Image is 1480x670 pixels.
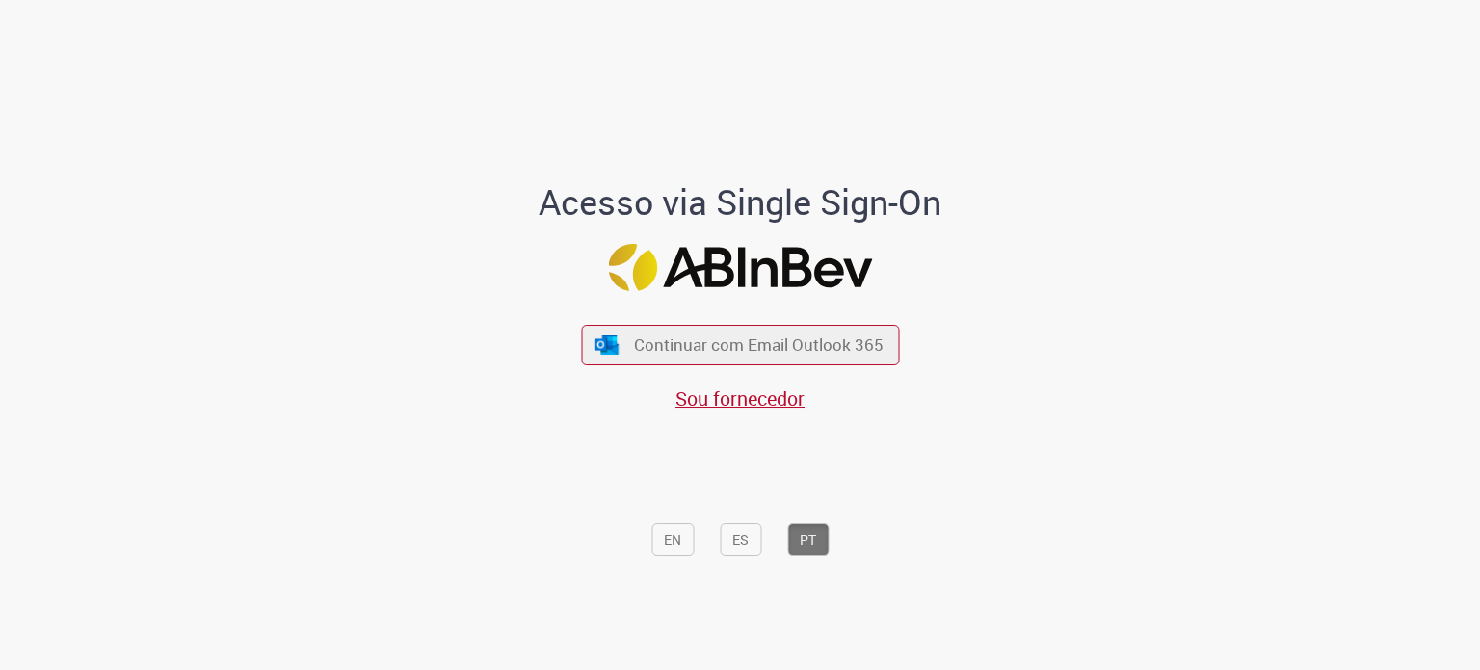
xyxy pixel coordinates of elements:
img: Logo ABInBev [608,244,872,291]
img: ícone Azure/Microsoft 360 [594,335,621,355]
button: EN [651,523,694,556]
a: Sou fornecedor [675,386,805,412]
button: PT [787,523,829,556]
button: ES [720,523,761,556]
h1: Acesso via Single Sign-On [473,183,1008,222]
button: ícone Azure/Microsoft 360 Continuar com Email Outlook 365 [581,325,899,364]
span: Continuar com Email Outlook 365 [634,334,884,356]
